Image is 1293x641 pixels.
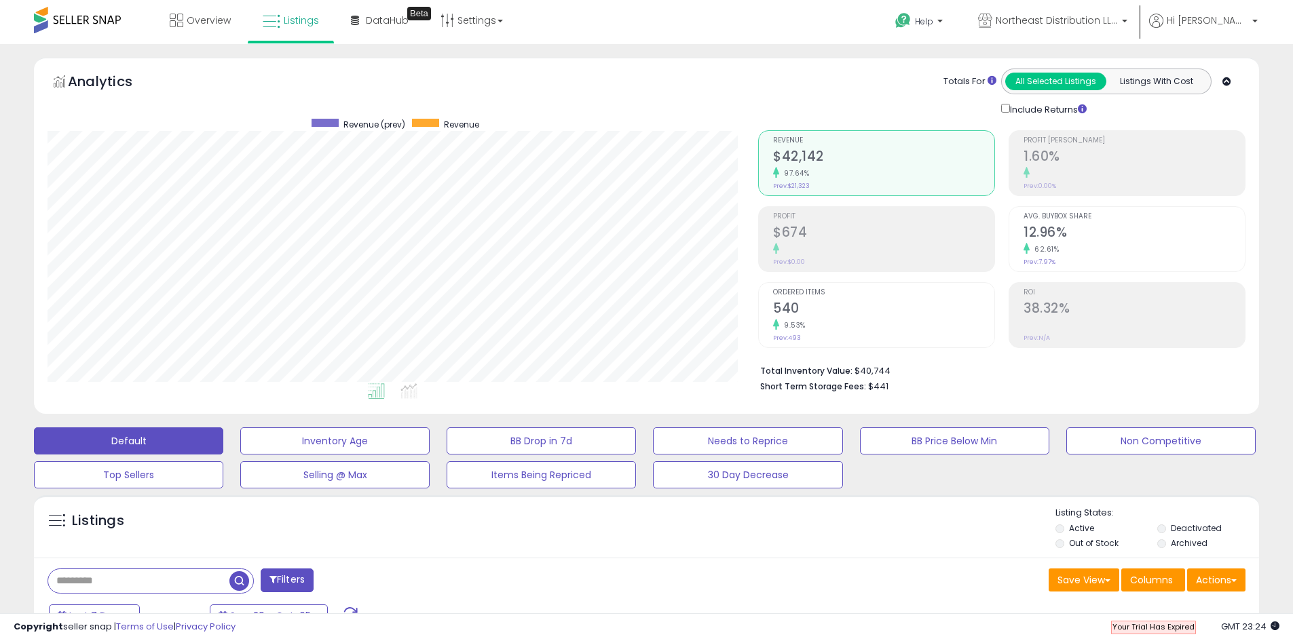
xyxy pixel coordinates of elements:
small: Prev: $0.00 [773,258,805,266]
button: Top Sellers [34,461,223,488]
li: $40,744 [760,362,1235,378]
button: Filters [261,568,314,592]
h2: $42,142 [773,149,994,167]
span: Overview [187,14,231,27]
span: Avg. Buybox Share [1024,213,1245,220]
label: Out of Stock [1069,537,1119,549]
span: Columns [1130,573,1173,587]
span: Revenue (prev) [343,119,405,130]
small: Prev: N/A [1024,334,1050,342]
span: Revenue [444,119,479,130]
h2: 12.96% [1024,225,1245,243]
button: Listings With Cost [1106,73,1207,90]
span: Northeast Distribution LLC [996,14,1118,27]
button: BB Drop in 7d [447,427,636,454]
button: Actions [1187,568,1245,591]
a: Help [884,2,956,44]
span: Sep-29 - Oct-05 [230,609,311,623]
button: All Selected Listings [1005,73,1106,90]
span: Compared to: [142,610,204,623]
h2: 1.60% [1024,149,1245,167]
span: Profit [PERSON_NAME] [1024,137,1245,144]
button: Default [34,427,223,454]
small: 97.64% [779,168,809,178]
button: 30 Day Decrease [653,461,842,488]
small: 9.53% [779,320,806,330]
a: Hi [PERSON_NAME] [1149,14,1258,44]
span: DataHub [366,14,409,27]
span: Hi [PERSON_NAME] [1167,14,1248,27]
button: Inventory Age [240,427,430,454]
label: Deactivated [1171,522,1222,534]
button: Columns [1121,568,1185,591]
button: Selling @ Max [240,461,430,488]
span: Revenue [773,137,994,144]
span: Your Trial Has Expired [1112,621,1195,632]
small: Prev: $21,323 [773,182,810,190]
span: ROI [1024,289,1245,296]
small: Prev: 493 [773,334,801,342]
span: Profit [773,213,994,220]
label: Active [1069,522,1094,534]
small: Prev: 7.97% [1024,258,1055,266]
small: 62.61% [1030,244,1059,254]
span: 2025-10-13 23:24 GMT [1221,620,1279,633]
h2: 540 [773,300,994,319]
button: Items Being Repriced [447,461,636,488]
b: Total Inventory Value: [760,365,852,376]
span: Listings [284,14,319,27]
p: Listing States: [1055,507,1259,520]
strong: Copyright [14,620,63,633]
h2: 38.32% [1024,300,1245,319]
b: Short Term Storage Fees: [760,381,866,392]
span: $441 [868,380,888,393]
button: Non Competitive [1066,427,1256,454]
label: Archived [1171,537,1207,549]
i: Get Help [895,12,912,29]
div: Tooltip anchor [407,7,431,20]
h2: $674 [773,225,994,243]
div: seller snap | | [14,621,236,634]
div: Include Returns [991,101,1103,117]
button: Save View [1049,568,1119,591]
a: Terms of Use [116,620,174,633]
small: Prev: 0.00% [1024,182,1056,190]
button: Sep-29 - Oct-05 [210,604,328,627]
button: Needs to Reprice [653,427,842,454]
h5: Listings [72,511,124,530]
a: Privacy Policy [176,620,236,633]
span: Last 7 Days [69,609,123,623]
button: Last 7 Days [49,604,140,627]
button: BB Price Below Min [860,427,1049,454]
span: Ordered Items [773,289,994,296]
div: Totals For [943,75,996,88]
h5: Analytics [68,72,159,94]
span: Help [915,16,933,27]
